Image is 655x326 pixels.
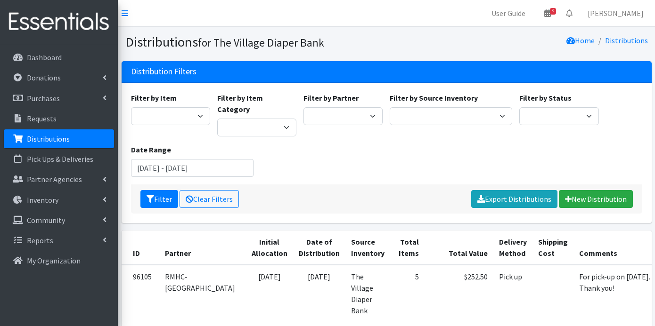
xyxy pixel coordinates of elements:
[471,190,557,208] a: Export Distributions
[131,92,177,103] label: Filter by Item
[566,36,595,45] a: Home
[390,231,425,265] th: Total Items
[125,34,383,50] h1: Distributions
[180,190,239,208] a: Clear Filters
[4,231,114,250] a: Reports
[4,48,114,67] a: Dashboard
[519,92,572,103] label: Filter by Status
[159,231,246,265] th: Partner
[425,231,493,265] th: Total Value
[217,92,296,115] label: Filter by Item Category
[4,6,114,38] img: HumanEssentials
[537,4,558,23] a: 8
[345,231,390,265] th: Source Inventory
[559,190,633,208] a: New Distribution
[27,175,82,184] p: Partner Agencies
[27,256,81,265] p: My Organization
[27,215,65,225] p: Community
[4,211,114,230] a: Community
[27,53,62,62] p: Dashboard
[4,170,114,189] a: Partner Agencies
[293,231,345,265] th: Date of Distribution
[27,154,93,164] p: Pick Ups & Deliveries
[27,134,70,143] p: Distributions
[4,251,114,270] a: My Organization
[4,109,114,128] a: Requests
[4,191,114,209] a: Inventory
[131,144,171,155] label: Date Range
[580,4,651,23] a: [PERSON_NAME]
[122,231,159,265] th: ID
[246,231,293,265] th: Initial Allocation
[4,129,114,148] a: Distributions
[27,94,60,103] p: Purchases
[27,73,61,82] p: Donations
[4,89,114,108] a: Purchases
[4,68,114,87] a: Donations
[131,67,196,77] h3: Distribution Filters
[605,36,648,45] a: Distributions
[532,231,573,265] th: Shipping Cost
[198,36,324,49] small: for The Village Diaper Bank
[303,92,359,103] label: Filter by Partner
[493,231,532,265] th: Delivery Method
[484,4,533,23] a: User Guide
[27,195,58,205] p: Inventory
[550,8,556,15] span: 8
[131,159,254,177] input: January 1, 2011 - December 31, 2011
[4,150,114,168] a: Pick Ups & Deliveries
[27,114,57,123] p: Requests
[27,236,53,245] p: Reports
[140,190,178,208] button: Filter
[390,92,478,103] label: Filter by Source Inventory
